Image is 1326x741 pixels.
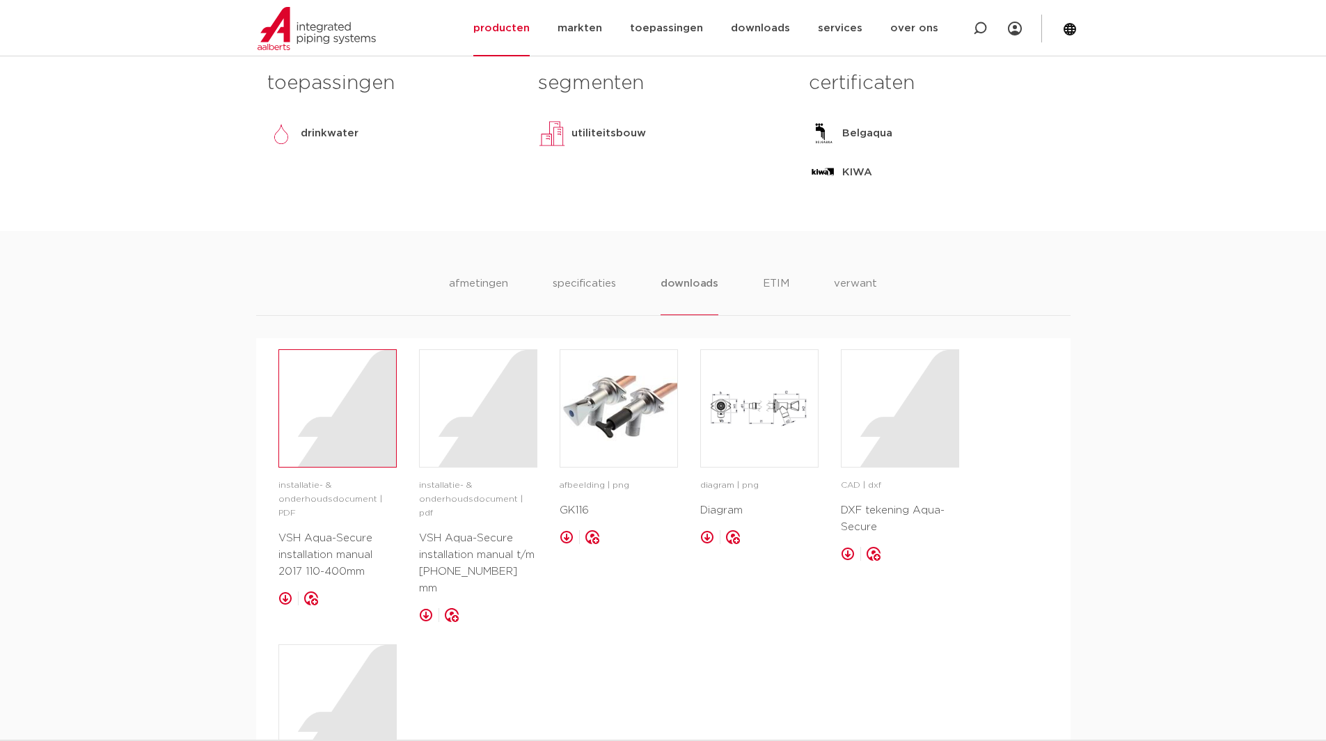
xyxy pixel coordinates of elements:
p: DXF tekening Aqua-Secure [841,502,959,536]
h3: certificaten [809,70,1059,97]
p: KIWA [842,164,872,181]
img: KIWA [809,159,837,186]
img: image for Diagram [701,350,818,467]
p: VSH Aqua-Secure installation manual t/m [PHONE_NUMBER] mm [419,530,537,597]
p: VSH Aqua-Secure installation manual 2017 110-400mm [278,530,397,580]
a: image for GK116 [560,349,678,468]
p: CAD | dxf [841,479,959,493]
li: specificaties [553,276,616,315]
img: image for GK116 [560,350,677,467]
li: downloads [661,276,718,315]
img: utiliteitsbouw [538,120,566,148]
p: installatie- & onderhoudsdocument | pdf [419,479,537,520]
li: verwant [834,276,877,315]
p: installatie- & onderhoudsdocument | PDF [278,479,397,520]
p: GK116 [560,502,678,519]
p: afbeelding | png [560,479,678,493]
img: Belgaqua [809,120,837,148]
li: afmetingen [449,276,508,315]
p: Diagram [700,502,819,519]
p: drinkwater [301,125,358,142]
h3: segmenten [538,70,788,97]
p: diagram | png [700,479,819,493]
p: utiliteitsbouw [571,125,646,142]
p: Belgaqua [842,125,892,142]
img: drinkwater [267,120,295,148]
a: image for Diagram [700,349,819,468]
li: ETIM [763,276,789,315]
h3: toepassingen [267,70,517,97]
